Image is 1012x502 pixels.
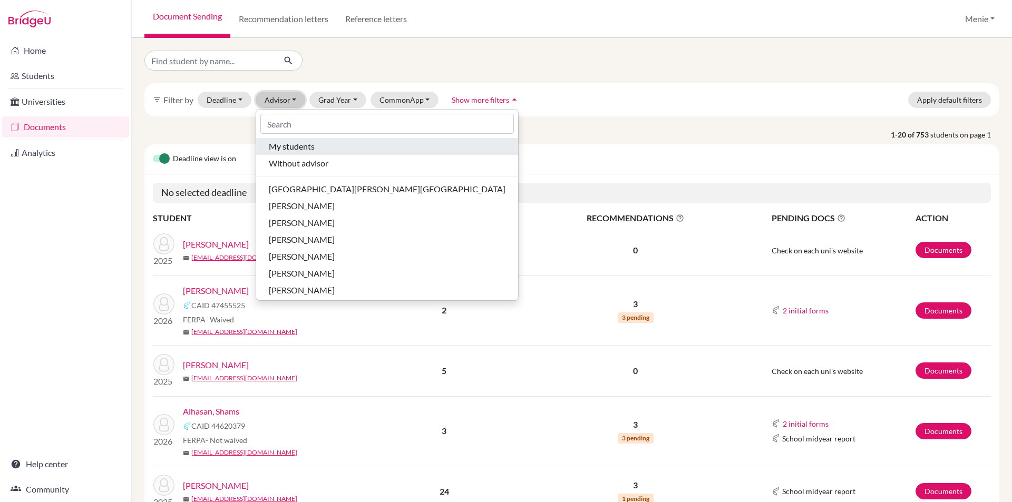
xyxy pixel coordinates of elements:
button: [PERSON_NAME] [256,265,518,282]
b: 3 [442,426,446,436]
img: Common App logo [772,306,780,314]
p: 3 [526,418,746,431]
button: 2 initial forms [782,418,829,430]
a: [EMAIL_ADDRESS][DOMAIN_NAME] [191,373,297,383]
span: CAID 44620379 [191,420,245,431]
button: Show more filtersarrow_drop_up [443,92,529,108]
strong: 1-20 of 753 [891,129,930,140]
button: 2 initial forms [782,304,829,317]
button: Advisor [256,92,306,108]
p: 3 [526,479,746,491]
span: Show more filters [452,95,509,104]
img: Verma, Aarush [153,475,174,496]
span: Check on each uni's website [772,367,863,376]
a: [PERSON_NAME] [183,359,249,371]
span: [PERSON_NAME] [269,233,335,246]
p: 2025 [153,375,174,388]
span: 3 pending [618,433,654,444]
span: [PERSON_NAME] [269,250,335,263]
img: Common App logo [772,419,780,428]
a: Analytics [2,142,129,163]
span: mail [183,329,189,336]
span: [PERSON_NAME] [269,216,335,229]
span: [GEOGRAPHIC_DATA][PERSON_NAME][GEOGRAPHIC_DATA] [269,183,505,195]
span: Without advisor [269,157,328,170]
a: [PERSON_NAME] [183,479,249,492]
img: Byrnes, Cormac [153,354,174,375]
span: CAID 47455525 [191,300,245,311]
button: Grad Year [309,92,366,108]
span: - Waived [206,315,234,324]
button: Apply default filters [908,92,991,108]
img: Vilela, Nicholas [153,293,174,314]
button: Deadline [198,92,251,108]
button: [GEOGRAPHIC_DATA][PERSON_NAME][GEOGRAPHIC_DATA] [256,181,518,198]
img: Bridge-U [8,11,51,27]
a: [EMAIL_ADDRESS][DOMAIN_NAME] [191,448,297,457]
b: 2 [442,305,446,315]
p: 0 [526,365,746,377]
span: - Not waived [206,436,247,445]
span: mail [183,255,189,261]
span: mail [183,450,189,456]
span: Check on each uni's website [772,246,863,255]
img: Common App logo [772,487,780,496]
i: arrow_drop_up [509,94,520,105]
span: students on page 1 [930,129,999,140]
span: [PERSON_NAME] [269,200,335,212]
a: Documents [916,423,971,439]
button: My students [256,138,518,155]
p: 0 [526,244,746,257]
button: Without advisor [256,155,518,172]
button: [PERSON_NAME] [256,214,518,231]
span: [PERSON_NAME] [269,284,335,297]
p: 2026 [153,435,174,448]
span: 3 pending [618,312,654,323]
span: School midyear report [782,486,855,497]
span: PENDING DOCS [772,212,914,224]
a: Help center [2,454,129,475]
a: Universities [2,91,129,112]
th: STUDENT [153,211,364,225]
img: Common App logo [183,422,191,430]
button: [PERSON_NAME] [256,198,518,214]
button: CommonApp [371,92,439,108]
img: Misra, Medha [153,233,174,254]
a: [PERSON_NAME] [183,284,249,297]
b: 24 [440,486,449,496]
a: Alhasan, Shams [183,405,239,418]
span: Filter by [163,95,193,105]
button: [PERSON_NAME] [256,282,518,299]
h5: No selected deadline [153,183,991,203]
th: ACTION [915,211,991,225]
div: Advisor [256,109,519,301]
button: [PERSON_NAME] [256,231,518,248]
p: 3 [526,298,746,310]
a: Community [2,479,129,500]
span: School midyear report [782,433,855,444]
a: [EMAIL_ADDRESS][DOMAIN_NAME] [191,253,297,262]
b: 5 [442,366,446,376]
span: My students [269,140,315,153]
img: Alhasan, Shams [153,414,174,435]
span: mail [183,376,189,382]
a: Students [2,65,129,86]
a: Documents [916,483,971,499]
a: [EMAIL_ADDRESS][DOMAIN_NAME] [191,327,297,337]
img: Common App logo [183,301,191,310]
input: Search [260,114,514,134]
span: FERPA [183,314,234,325]
span: [PERSON_NAME] [269,267,335,280]
a: [PERSON_NAME] [183,238,249,251]
a: Documents [2,116,129,137]
p: 2026 [153,314,174,327]
span: FERPA [183,435,247,446]
input: Find student by name... [144,51,275,71]
button: [PERSON_NAME] [256,248,518,265]
img: Common App logo [772,434,780,442]
p: 2025 [153,254,174,267]
i: filter_list [153,95,161,104]
a: Documents [916,362,971,379]
span: RECOMMENDATIONS [526,212,746,224]
button: Menie [960,9,999,29]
